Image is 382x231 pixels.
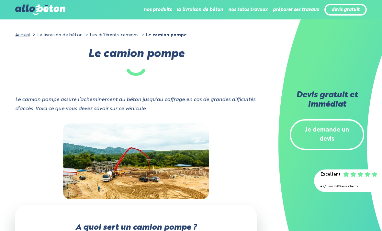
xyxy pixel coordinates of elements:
[31,30,83,40] li: La livraison de béton
[15,33,30,37] a: Accueil
[320,182,376,191] div: 4.7/5 sur 2300 avis clients
[140,30,187,40] li: Le camion pompe
[84,30,139,40] li: Les différents camions
[63,123,209,199] img: ”Photo
[228,2,268,17] li: nos tutos travaux
[15,97,255,112] i: Le camion pompe assure l’acheminement du béton jusqu’au coffrage en cas de grandes difficultés d’...
[290,119,364,150] a: Je demande un devis
[177,2,223,17] li: la livraison de béton
[331,7,360,13] a: devis gratuit
[15,50,257,76] h1: Le camion pompe
[273,2,319,17] li: préparer ses travaux
[290,91,364,110] h2: Devis gratuit et immédiat
[320,170,341,179] div: Excellent
[144,2,172,17] li: nos produits
[15,5,65,15] img: allobéton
